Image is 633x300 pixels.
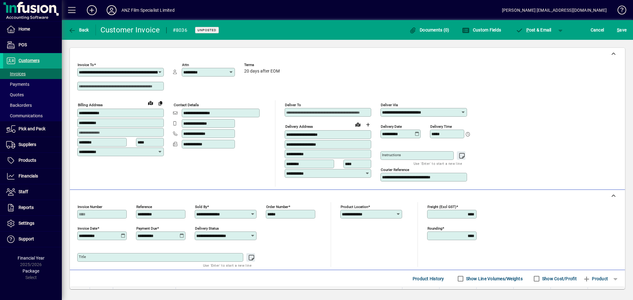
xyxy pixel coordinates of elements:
[19,158,36,163] span: Products
[79,255,86,259] mat-label: Title
[409,27,449,32] span: Documents (0)
[100,25,160,35] div: Customer Invoice
[19,173,38,178] span: Financials
[462,27,501,32] span: Custom Fields
[78,226,97,231] mat-label: Invoice date
[516,27,551,32] span: ost & Email
[244,69,280,74] span: 20 days after EOM
[381,168,409,172] mat-label: Courier Reference
[198,28,216,32] span: Unposted
[427,226,442,231] mat-label: Rounding
[461,24,503,35] button: Custom Fields
[203,262,252,269] mat-hint: Use 'Enter' to start a new line
[3,22,62,37] a: Home
[6,103,32,108] span: Backorders
[3,137,62,152] a: Suppliers
[173,25,187,35] div: #8036
[617,25,627,35] span: ave
[591,25,604,35] span: Cancel
[136,226,157,231] mat-label: Payment due
[502,5,607,15] div: [PERSON_NAME] [EMAIL_ADDRESS][DOMAIN_NAME]
[3,216,62,231] a: Settings
[583,274,608,284] span: Product
[19,126,45,131] span: Pick and Pack
[580,273,611,284] button: Product
[3,231,62,247] a: Support
[427,205,456,209] mat-label: Freight (excl GST)
[6,92,24,97] span: Quotes
[6,113,43,118] span: Communications
[3,153,62,168] a: Products
[363,120,373,130] button: Choose address
[19,189,28,194] span: Staff
[465,276,523,282] label: Show Line Volumes/Weights
[3,90,62,100] a: Quotes
[512,24,554,35] button: Post & Email
[19,221,34,226] span: Settings
[613,1,625,21] a: Knowledge Base
[155,98,165,108] button: Copy to Delivery address
[78,205,102,209] mat-label: Invoice number
[102,5,121,16] button: Profile
[353,119,363,129] a: View on map
[410,273,447,284] button: Product History
[3,121,62,137] a: Pick and Pack
[67,24,91,35] button: Back
[3,79,62,90] a: Payments
[121,5,175,15] div: ANZ Film Specialist Limited
[266,205,288,209] mat-label: Order number
[589,24,606,35] button: Cancel
[285,103,301,107] mat-label: Deliver To
[3,69,62,79] a: Invoices
[526,27,529,32] span: P
[18,256,45,260] span: Financial Year
[19,236,34,241] span: Support
[3,37,62,53] a: POS
[195,226,219,231] mat-label: Delivery status
[382,153,401,157] mat-label: Instructions
[19,58,40,63] span: Customers
[408,24,451,35] button: Documents (0)
[413,274,444,284] span: Product History
[341,205,368,209] mat-label: Product location
[3,100,62,110] a: Backorders
[617,27,619,32] span: S
[19,142,36,147] span: Suppliers
[541,276,577,282] label: Show Cost/Profit
[3,200,62,215] a: Reports
[6,82,29,87] span: Payments
[6,71,26,76] span: Invoices
[23,269,39,273] span: Package
[136,205,152,209] mat-label: Reference
[68,27,89,32] span: Back
[182,63,189,67] mat-label: Attn
[195,205,207,209] mat-label: Sold by
[381,103,398,107] mat-label: Deliver via
[19,27,30,31] span: Home
[82,5,102,16] button: Add
[3,184,62,200] a: Staff
[19,42,27,47] span: POS
[19,205,34,210] span: Reports
[414,160,462,167] mat-hint: Use 'Enter' to start a new line
[430,124,452,129] mat-label: Delivery time
[62,24,96,35] app-page-header-button: Back
[615,24,628,35] button: Save
[3,110,62,121] a: Communications
[3,169,62,184] a: Financials
[146,98,155,108] a: View on map
[244,63,281,67] span: Terms
[78,63,94,67] mat-label: Invoice To
[381,124,402,129] mat-label: Delivery date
